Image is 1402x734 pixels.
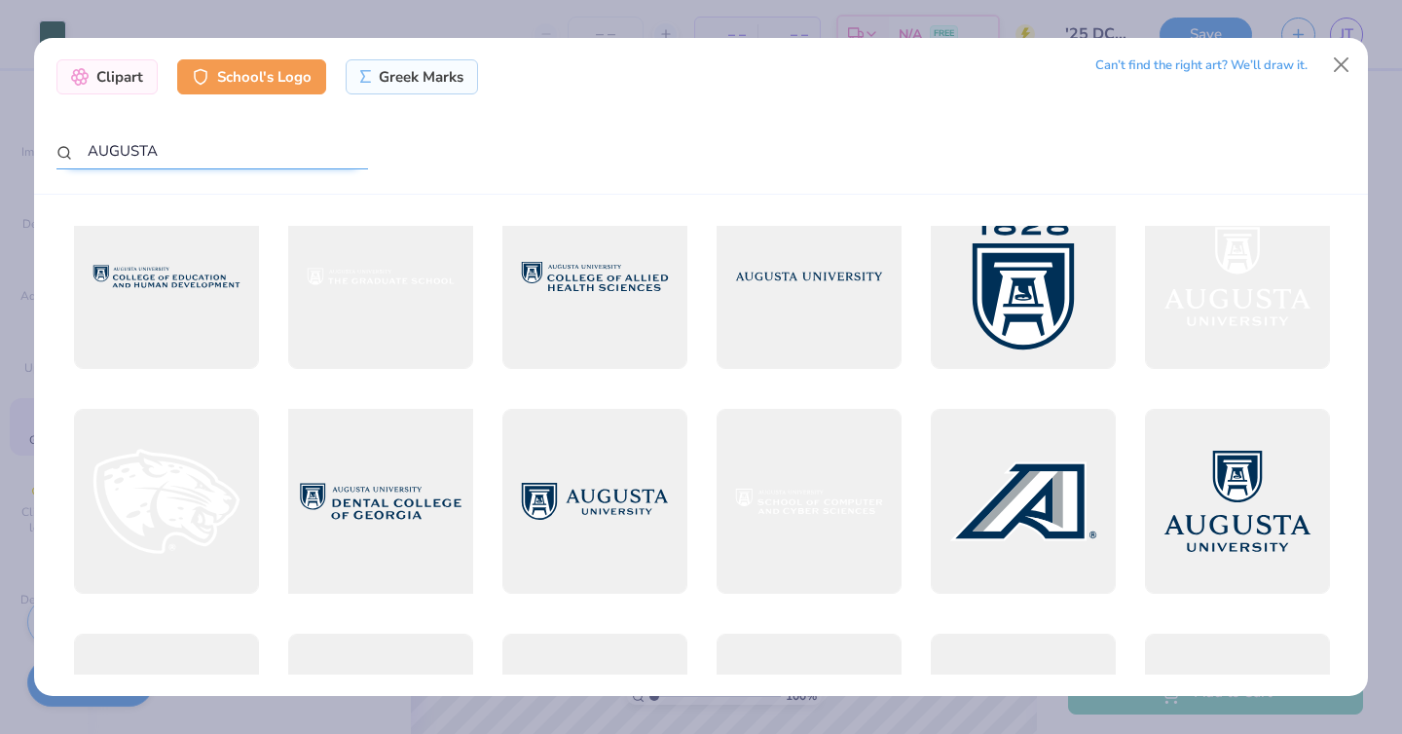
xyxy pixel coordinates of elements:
button: Close [1323,46,1360,83]
div: Clipart [56,59,158,94]
div: Can’t find the right art? We’ll draw it. [1095,49,1308,83]
input: Search by name [56,133,368,169]
div: Greek Marks [346,59,479,94]
div: School's Logo [177,59,326,94]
